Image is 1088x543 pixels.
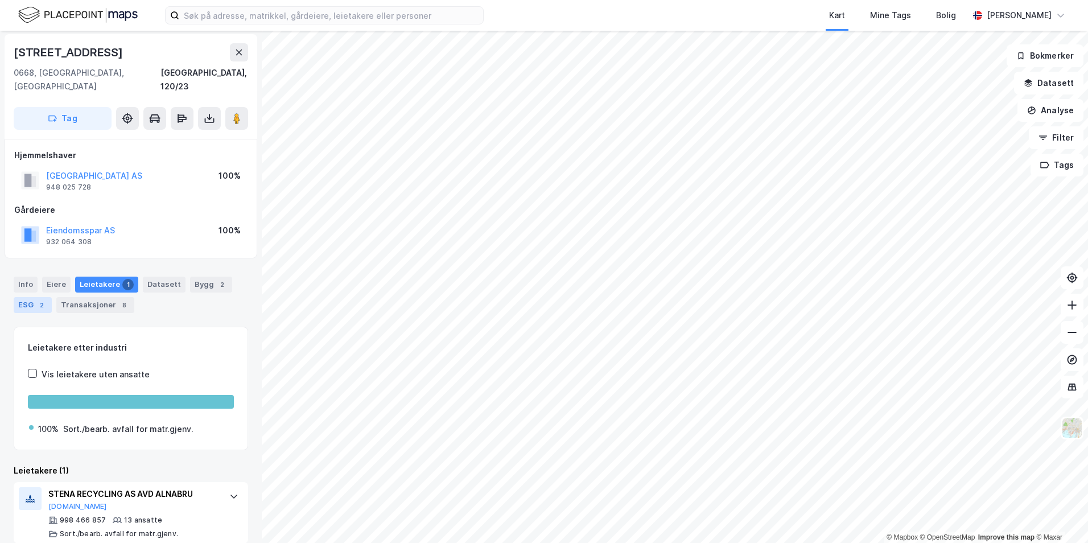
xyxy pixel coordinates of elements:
div: Hjemmelshaver [14,149,248,162]
div: 8 [118,299,130,311]
a: OpenStreetMap [920,533,975,541]
div: Leietakere [75,277,138,293]
div: Datasett [143,277,186,293]
button: Bokmerker [1007,44,1083,67]
div: 932 064 308 [46,237,92,246]
button: Tags [1031,154,1083,176]
div: Gårdeiere [14,203,248,217]
div: 998 466 857 [60,516,106,525]
div: 100% [38,422,59,436]
div: 1 [122,279,134,290]
div: 2 [216,279,228,290]
div: 100% [219,169,241,183]
img: Z [1061,417,1083,439]
div: [PERSON_NAME] [987,9,1052,22]
div: Kontrollprogram for chat [1031,488,1088,543]
div: Mine Tags [870,9,911,22]
img: logo.f888ab2527a4732fd821a326f86c7f29.svg [18,5,138,25]
button: Filter [1029,126,1083,149]
div: 948 025 728 [46,183,91,192]
div: Sort./bearb. avfall for matr.gjenv. [60,529,178,538]
div: [STREET_ADDRESS] [14,43,125,61]
iframe: Chat Widget [1031,488,1088,543]
div: Eiere [42,277,71,293]
a: Mapbox [887,533,918,541]
div: Leietakere (1) [14,464,248,478]
div: 13 ansatte [124,516,162,525]
div: 2 [36,299,47,311]
div: 100% [219,224,241,237]
div: Bygg [190,277,232,293]
div: 0668, [GEOGRAPHIC_DATA], [GEOGRAPHIC_DATA] [14,66,160,93]
button: [DOMAIN_NAME] [48,502,107,511]
div: ESG [14,297,52,313]
div: Sort./bearb. avfall for matr.gjenv. [63,422,193,436]
div: [GEOGRAPHIC_DATA], 120/23 [160,66,248,93]
div: Leietakere etter industri [28,341,234,355]
div: STENA RECYCLING AS AVD ALNABRU [48,487,218,501]
a: Improve this map [978,533,1035,541]
div: Transaksjoner [56,297,134,313]
div: Info [14,277,38,293]
div: Vis leietakere uten ansatte [42,368,150,381]
div: Bolig [936,9,956,22]
button: Tag [14,107,112,130]
div: Kart [829,9,845,22]
button: Datasett [1014,72,1083,94]
input: Søk på adresse, matrikkel, gårdeiere, leietakere eller personer [179,7,483,24]
button: Analyse [1017,99,1083,122]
